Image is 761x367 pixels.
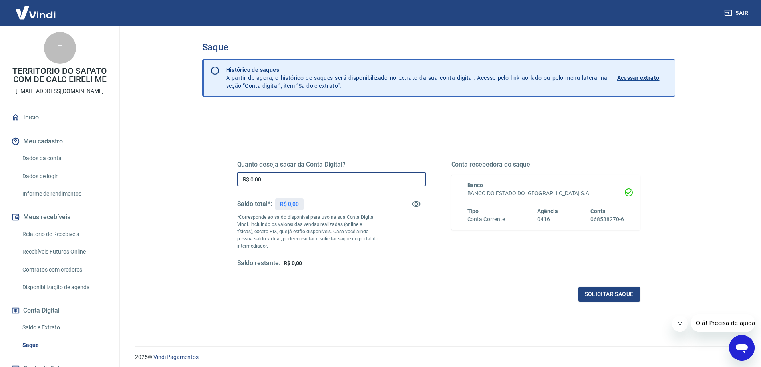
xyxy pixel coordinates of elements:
h6: 068538270-6 [590,215,624,224]
button: Sair [723,6,751,20]
a: Acessar extrato [617,66,668,90]
div: T [44,32,76,64]
span: R$ 0,00 [284,260,302,266]
a: Contratos com credores [19,262,110,278]
span: Tipo [467,208,479,214]
a: Recebíveis Futuros Online [19,244,110,260]
h5: Quanto deseja sacar da Conta Digital? [237,161,426,169]
img: Vindi [10,0,62,25]
p: *Corresponde ao saldo disponível para uso na sua Conta Digital Vindi. Incluindo os valores das ve... [237,214,379,250]
span: Conta [590,208,606,214]
a: Disponibilização de agenda [19,279,110,296]
button: Meu cadastro [10,133,110,150]
a: Relatório de Recebíveis [19,226,110,242]
h3: Saque [202,42,675,53]
p: R$ 0,00 [280,200,299,208]
h6: BANCO DO ESTADO DO [GEOGRAPHIC_DATA] S.A. [467,189,624,198]
a: Vindi Pagamentos [153,354,199,360]
h5: Conta recebedora do saque [451,161,640,169]
button: Conta Digital [10,302,110,319]
button: Meus recebíveis [10,208,110,226]
button: Solicitar saque [578,287,640,302]
span: Banco [467,182,483,188]
a: Dados de login [19,168,110,184]
p: A partir de agora, o histórico de saques será disponibilizado no extrato da sua conta digital. Ac... [226,66,608,90]
a: Saldo e Extrato [19,319,110,336]
h5: Saldo total*: [237,200,272,208]
iframe: Mensagem da empresa [691,314,755,332]
p: Acessar extrato [617,74,660,82]
p: Histórico de saques [226,66,608,74]
a: Saque [19,337,110,353]
iframe: Botão para abrir a janela de mensagens [729,335,755,361]
a: Informe de rendimentos [19,186,110,202]
span: Olá! Precisa de ajuda? [5,6,67,12]
h6: 0416 [537,215,558,224]
p: 2025 © [135,353,742,361]
iframe: Fechar mensagem [672,316,688,332]
a: Início [10,109,110,126]
a: Dados da conta [19,150,110,167]
p: TERRITORIO DO SAPATO COM DE CALC EIRELI ME [6,67,113,84]
h5: Saldo restante: [237,259,280,268]
h6: Conta Corrente [467,215,505,224]
span: Agência [537,208,558,214]
p: [EMAIL_ADDRESS][DOMAIN_NAME] [16,87,104,95]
